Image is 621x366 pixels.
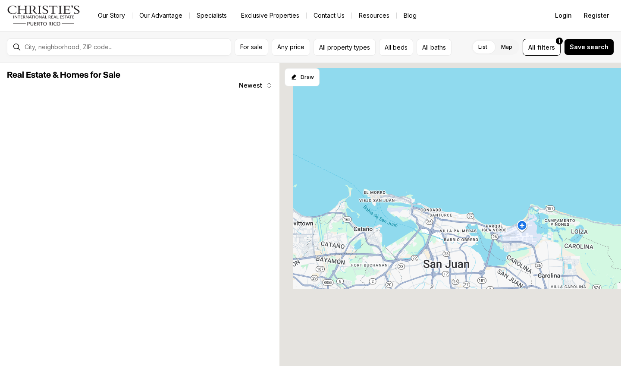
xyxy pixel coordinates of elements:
[7,71,120,79] span: Real Estate & Homes for Sale
[523,39,561,56] button: Allfilters1
[239,82,262,89] span: Newest
[285,68,320,86] button: Start drawing
[190,9,234,22] a: Specialists
[494,39,519,55] label: Map
[272,39,310,56] button: Any price
[132,9,189,22] a: Our Advantage
[379,39,413,56] button: All beds
[555,12,572,19] span: Login
[235,39,268,56] button: For sale
[579,7,614,24] button: Register
[537,43,555,52] span: filters
[240,44,263,50] span: For sale
[314,39,376,56] button: All property types
[91,9,132,22] a: Our Story
[528,43,536,52] span: All
[397,9,423,22] a: Blog
[417,39,452,56] button: All baths
[234,9,306,22] a: Exclusive Properties
[352,9,396,22] a: Resources
[558,38,560,44] span: 1
[584,12,609,19] span: Register
[564,39,614,55] button: Save search
[7,5,81,26] img: logo
[471,39,494,55] label: List
[307,9,351,22] button: Contact Us
[234,77,278,94] button: Newest
[277,44,304,50] span: Any price
[550,7,577,24] button: Login
[570,44,608,50] span: Save search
